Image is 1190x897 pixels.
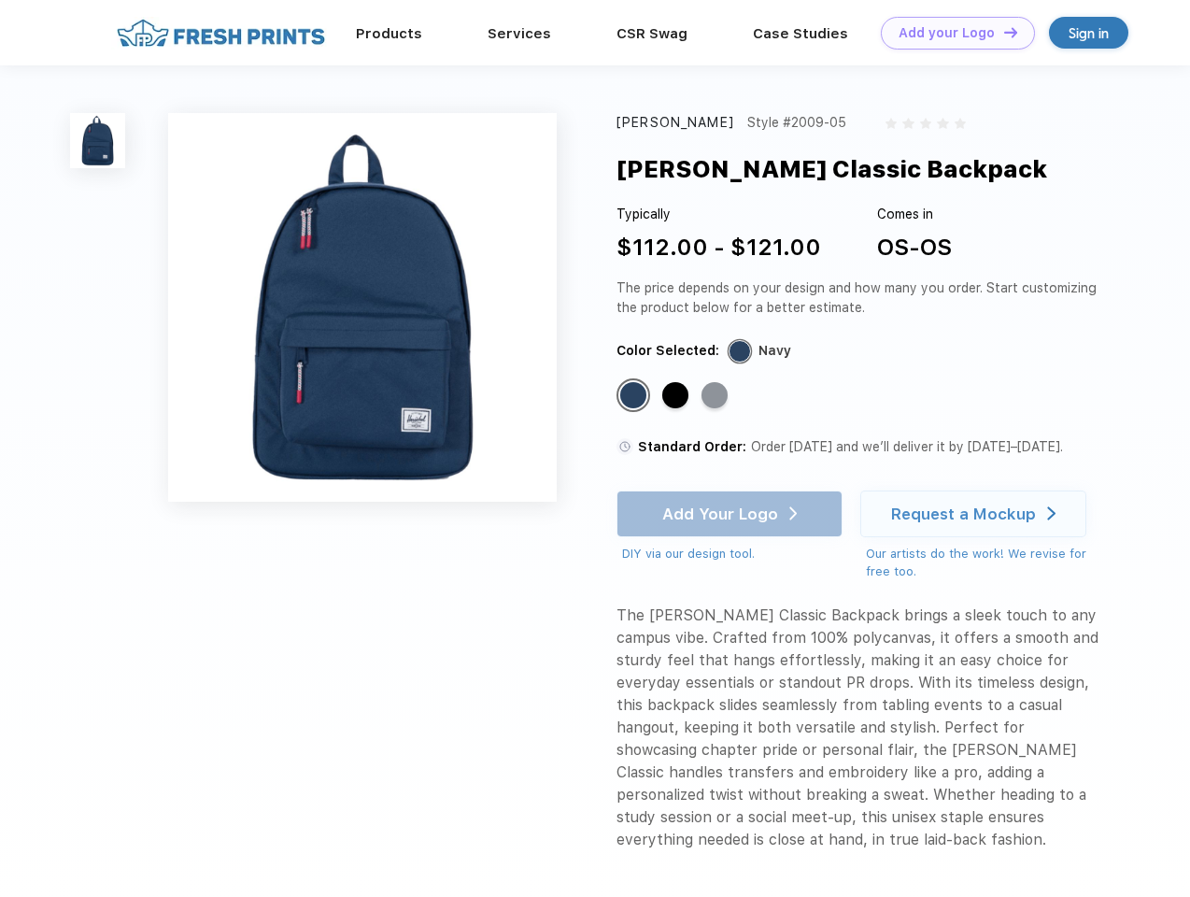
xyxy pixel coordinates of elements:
a: Products [356,25,422,42]
div: Color Selected: [616,341,719,361]
div: Sign in [1069,22,1109,44]
div: Style #2009-05 [747,113,846,133]
img: gray_star.svg [902,118,914,129]
img: gray_star.svg [885,118,897,129]
div: [PERSON_NAME] [616,113,734,133]
div: The [PERSON_NAME] Classic Backpack brings a sleek touch to any campus vibe. Crafted from 100% pol... [616,605,1104,851]
div: Navy [620,382,646,408]
div: Raven Crosshatch [701,382,728,408]
img: standard order [616,438,633,455]
img: gray_star.svg [955,118,966,129]
img: gray_star.svg [937,118,948,129]
img: gray_star.svg [920,118,931,129]
img: func=resize&h=100 [70,113,125,168]
img: func=resize&h=640 [168,113,557,502]
div: Request a Mockup [891,505,1036,523]
img: DT [1004,27,1017,37]
div: Add your Logo [899,25,995,41]
div: [PERSON_NAME] Classic Backpack [616,151,1047,187]
a: Sign in [1049,17,1128,49]
span: Standard Order: [638,439,746,454]
img: fo%20logo%202.webp [111,17,331,50]
div: Typically [616,205,821,224]
div: Our artists do the work! We revise for free too. [866,545,1104,581]
div: Navy [758,341,791,361]
div: OS-OS [877,231,952,264]
div: DIY via our design tool. [622,545,843,563]
div: Comes in [877,205,952,224]
div: Black [662,382,688,408]
span: Order [DATE] and we’ll deliver it by [DATE]–[DATE]. [751,439,1063,454]
img: white arrow [1047,506,1055,520]
div: $112.00 - $121.00 [616,231,821,264]
div: The price depends on your design and how many you order. Start customizing the product below for ... [616,278,1104,318]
